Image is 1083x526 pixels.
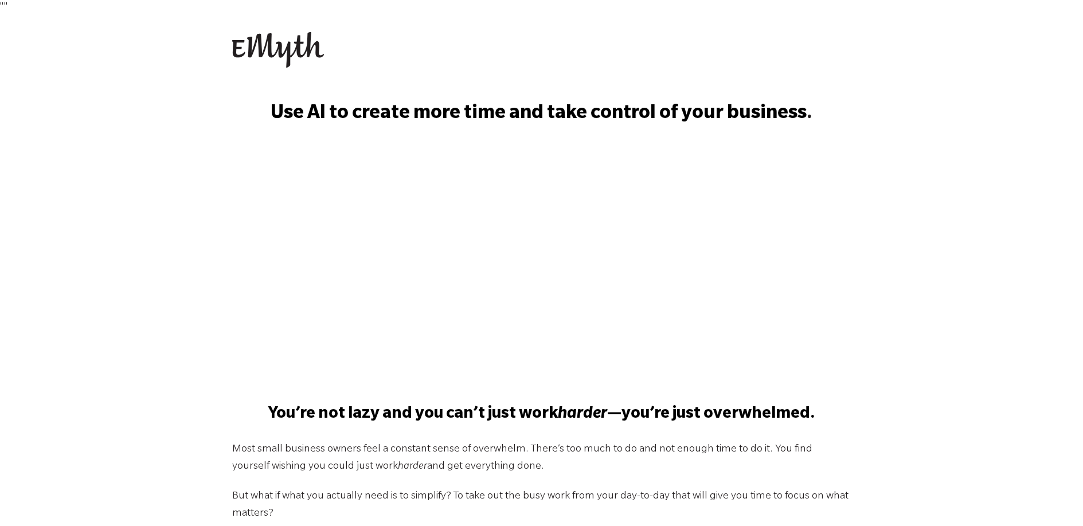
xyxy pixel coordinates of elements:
strong: . [271,104,812,125]
p: But what if what you actually need is to simplify? To take out the busy work from your day-to-day... [232,488,851,523]
span: —you’re just overwhelmed. [607,406,815,423]
span: Use AI to create more time and take control of your business [271,104,807,125]
iframe: Chat Widget [1026,471,1083,526]
p: Most small business owners feel a constant sense of overwhelm. There’s too much to do and not eno... [232,441,851,476]
em: harder [398,461,427,473]
span: harder [558,406,607,423]
img: EMyth [232,32,324,68]
iframe: undefined [327,143,757,384]
span: You’re not lazy and you can’t just work [268,406,558,423]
